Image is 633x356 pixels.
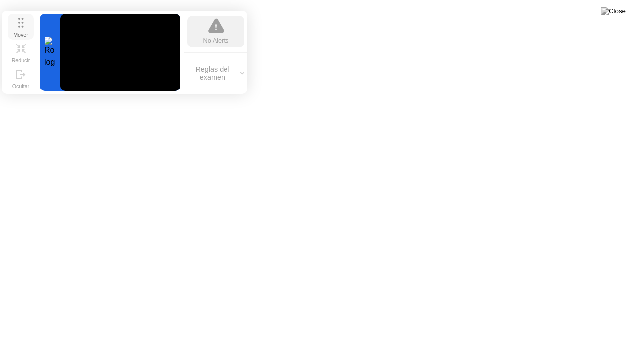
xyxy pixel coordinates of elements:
[203,36,229,45] div: No Alerts
[13,32,28,38] div: Mover
[8,40,34,65] button: Reducir
[8,14,34,40] button: Mover
[8,65,34,91] button: Ocultar
[12,57,30,63] div: Reducir
[184,65,247,82] button: Reglas del examen
[12,83,29,89] div: Ocultar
